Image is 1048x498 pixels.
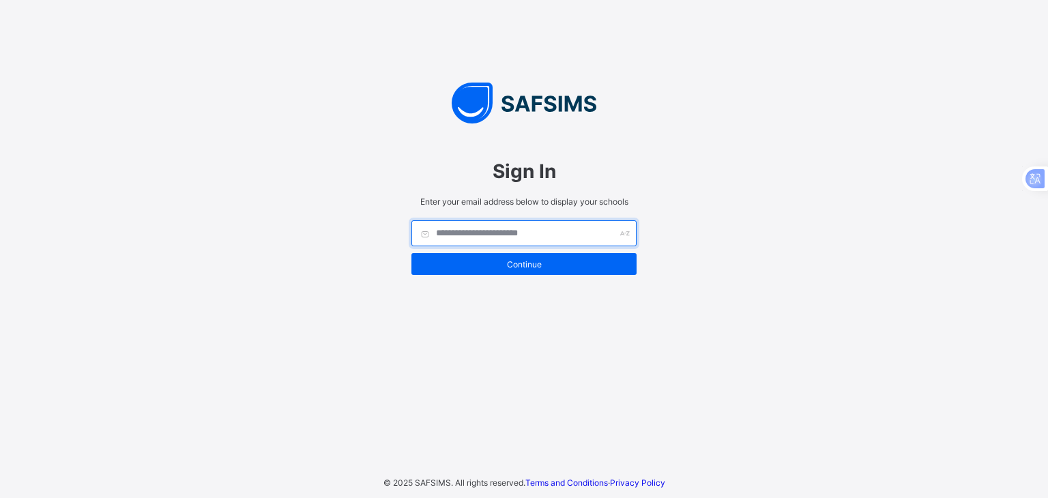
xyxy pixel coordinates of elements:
[422,259,626,269] span: Continue
[525,478,608,488] a: Terms and Conditions
[525,478,665,488] span: ·
[411,196,637,207] span: Enter your email address below to display your schools
[610,478,665,488] a: Privacy Policy
[398,83,650,123] img: SAFSIMS Logo
[411,160,637,183] span: Sign In
[383,478,525,488] span: © 2025 SAFSIMS. All rights reserved.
